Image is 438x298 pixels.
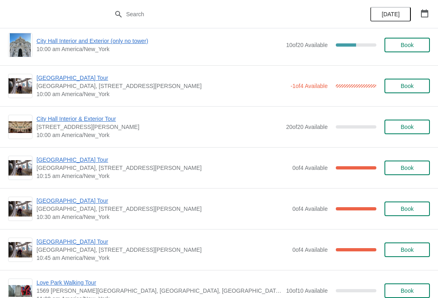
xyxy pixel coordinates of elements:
button: Book [384,120,430,134]
img: Love Park Walking Tour | 1569 John F Kennedy Boulevard, Philadelphia, PA, USA | 11:00 am America/... [9,285,32,297]
span: [GEOGRAPHIC_DATA], [STREET_ADDRESS][PERSON_NAME] [36,164,288,172]
span: 1569 [PERSON_NAME][GEOGRAPHIC_DATA], [GEOGRAPHIC_DATA], [GEOGRAPHIC_DATA], [GEOGRAPHIC_DATA] [36,287,282,295]
span: [GEOGRAPHIC_DATA] Tour [36,238,288,246]
span: 10 of 10 Available [286,287,328,294]
span: 10:30 am America/New_York [36,213,288,221]
button: [DATE] [370,7,411,21]
span: 0 of 4 Available [292,206,328,212]
span: Book [401,206,414,212]
span: [GEOGRAPHIC_DATA], [STREET_ADDRESS][PERSON_NAME] [36,246,288,254]
span: City Hall Interior & Exterior Tour [36,115,282,123]
button: Book [384,161,430,175]
span: 20 of 20 Available [286,124,328,130]
button: Book [384,79,430,93]
span: [DATE] [382,11,399,17]
span: 10:45 am America/New_York [36,254,288,262]
img: City Hall Tower Tour | City Hall Visitor Center, 1400 John F Kennedy Boulevard Suite 121, Philade... [9,242,32,258]
span: Love Park Walking Tour [36,279,282,287]
span: Book [401,83,414,89]
span: Book [401,165,414,171]
span: -1 of 4 Available [290,83,328,89]
span: Book [401,42,414,48]
span: [STREET_ADDRESS][PERSON_NAME] [36,123,282,131]
img: City Hall Interior & Exterior Tour | 1400 John F Kennedy Boulevard, Suite 121, Philadelphia, PA, ... [9,121,32,133]
span: 10:00 am America/New_York [36,131,282,139]
button: Book [384,202,430,216]
span: 10 of 20 Available [286,42,328,48]
img: City Hall Tower Tour | City Hall Visitor Center, 1400 John F Kennedy Boulevard Suite 121, Philade... [9,160,32,176]
span: 10:00 am America/New_York [36,90,286,98]
button: Book [384,283,430,298]
button: Book [384,242,430,257]
span: Book [401,247,414,253]
span: City Hall Interior and Exterior (only no tower) [36,37,282,45]
span: Book [401,287,414,294]
span: 0 of 4 Available [292,247,328,253]
img: City Hall Interior and Exterior (only no tower) | | 10:00 am America/New_York [10,33,31,57]
span: Book [401,124,414,130]
span: [GEOGRAPHIC_DATA] Tour [36,156,288,164]
span: 10:15 am America/New_York [36,172,288,180]
input: Search [126,7,328,21]
span: [GEOGRAPHIC_DATA] Tour [36,197,288,205]
span: 0 of 4 Available [292,165,328,171]
span: [GEOGRAPHIC_DATA], [STREET_ADDRESS][PERSON_NAME] [36,205,288,213]
span: 10:00 am America/New_York [36,45,282,53]
span: [GEOGRAPHIC_DATA], [STREET_ADDRESS][PERSON_NAME] [36,82,286,90]
button: Book [384,38,430,52]
img: City Hall Tower Tour | City Hall Visitor Center, 1400 John F Kennedy Boulevard Suite 121, Philade... [9,201,32,217]
img: City Hall Tower Tour | City Hall Visitor Center, 1400 John F Kennedy Boulevard Suite 121, Philade... [9,78,32,94]
span: [GEOGRAPHIC_DATA] Tour [36,74,286,82]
